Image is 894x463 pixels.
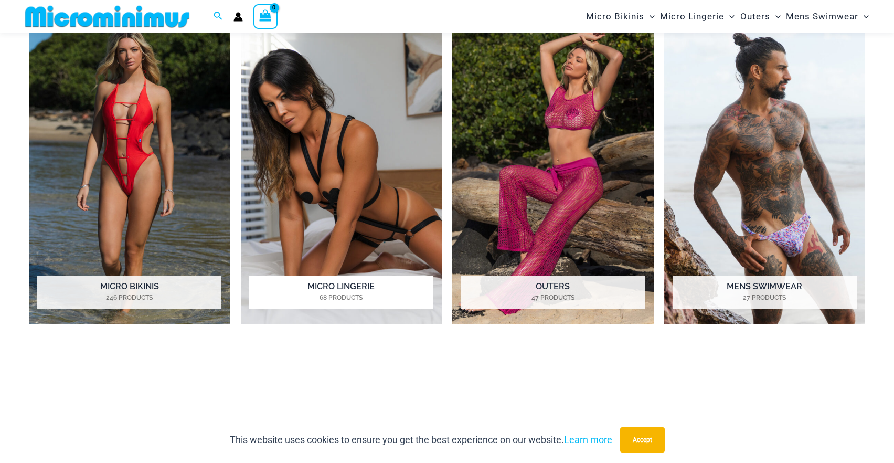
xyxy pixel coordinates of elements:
span: Menu Toggle [770,3,781,30]
mark: 47 Products [461,293,645,302]
a: Learn more [564,434,612,445]
img: Mens Swimwear [664,14,866,324]
a: Visit product category Micro Lingerie [241,14,442,324]
h2: Micro Lingerie [249,276,433,309]
a: View Shopping Cart, empty [253,4,278,28]
span: Mens Swimwear [786,3,858,30]
a: Search icon link [214,10,223,23]
a: Visit product category Mens Swimwear [664,14,866,324]
a: Visit product category Outers [452,14,654,324]
nav: Site Navigation [582,2,873,31]
mark: 246 Products [37,293,221,302]
h2: Micro Bikinis [37,276,221,309]
mark: 68 Products [249,293,433,302]
h2: Outers [461,276,645,309]
span: Micro Bikinis [586,3,644,30]
a: Mens SwimwearMenu ToggleMenu Toggle [783,3,871,30]
span: Menu Toggle [724,3,735,30]
img: MM SHOP LOGO FLAT [21,5,194,28]
span: Menu Toggle [644,3,655,30]
mark: 27 Products [673,293,857,302]
a: OutersMenu ToggleMenu Toggle [738,3,783,30]
p: This website uses cookies to ensure you get the best experience on our website. [230,432,612,448]
img: Micro Bikinis [29,14,230,324]
button: Accept [620,427,665,453]
a: Micro LingerieMenu ToggleMenu Toggle [657,3,737,30]
a: Visit product category Micro Bikinis [29,14,230,324]
iframe: TrustedSite Certified [29,352,865,430]
img: Outers [452,14,654,324]
h2: Mens Swimwear [673,276,857,309]
span: Outers [740,3,770,30]
a: Micro BikinisMenu ToggleMenu Toggle [583,3,657,30]
a: Account icon link [233,12,243,22]
img: Micro Lingerie [241,14,442,324]
span: Micro Lingerie [660,3,724,30]
span: Menu Toggle [858,3,869,30]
